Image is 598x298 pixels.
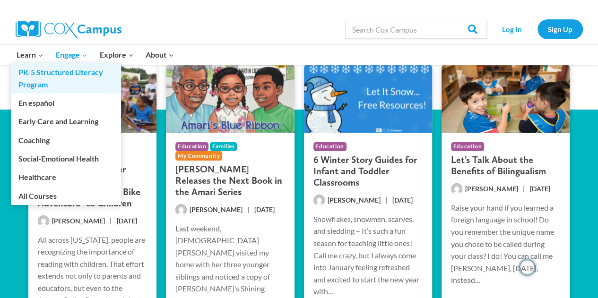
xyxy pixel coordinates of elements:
[345,20,487,39] input: Search Cox Campus
[210,142,237,151] span: Families
[313,154,423,188] h3: 6 Winter Story Guides for Infant and Toddler Classrooms
[492,19,533,39] a: Log In
[190,205,243,213] span: [PERSON_NAME]
[11,150,121,168] a: Social-Emotional Health
[52,217,105,225] span: [PERSON_NAME]
[301,63,435,134] img: 6 Winter Story Guides for Infant and Toddler Classrooms
[313,142,347,151] span: Education
[451,202,560,286] p: Raise your hand if you learned a foreign language in school! Do you remember the unique name you ...
[11,187,121,204] a: All Courses
[117,216,137,226] time: [DATE]
[16,21,121,38] img: Cox Campus
[451,154,560,177] h3: Let’s Talk About the Benefits of Bilingualism
[328,196,381,204] span: [PERSON_NAME]
[94,45,140,65] button: Child menu of Explore
[392,195,413,205] time: [DATE]
[313,213,423,298] p: Snowflakes, snowmen, scarves, and sledding – It’s such a fun season for teaching little ones! Cal...
[175,142,208,151] span: Education
[50,45,94,65] button: Child menu of Engage
[451,142,484,151] span: Education
[254,204,275,215] time: [DATE]
[175,151,222,160] span: My Community
[11,63,121,94] a: PK-5 Structured Literacy Program
[175,163,285,197] h3: [PERSON_NAME] Releases the Next Book in the Amari Series
[492,19,583,39] nav: Secondary Navigation
[11,131,121,149] a: Coaching
[530,184,550,194] time: [DATE]
[11,45,180,65] nav: Primary Navigation
[11,94,121,112] a: En español
[11,168,121,186] a: Healthcare
[139,45,180,65] button: Child menu of About
[163,63,297,134] img: Rollins Releases the Next Book in the Amari Series
[537,19,583,39] a: Sign Up
[11,112,121,130] a: Early Care and Learning
[465,185,518,193] span: [PERSON_NAME]
[438,63,573,134] img: Let’s Talk About the Benefits of Bilingualism
[11,45,50,65] button: Child menu of Learn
